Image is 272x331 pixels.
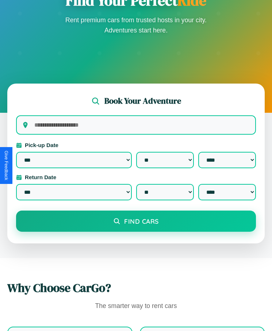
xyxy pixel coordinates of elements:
p: The smarter way to rent cars [7,300,265,312]
h2: Book Your Adventure [104,95,181,107]
p: Rent premium cars from trusted hosts in your city. Adventures start here. [63,15,209,35]
div: Give Feedback [4,151,9,180]
label: Pick-up Date [16,142,256,148]
h2: Why Choose CarGo? [7,280,265,296]
label: Return Date [16,174,256,180]
button: Find Cars [16,211,256,232]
